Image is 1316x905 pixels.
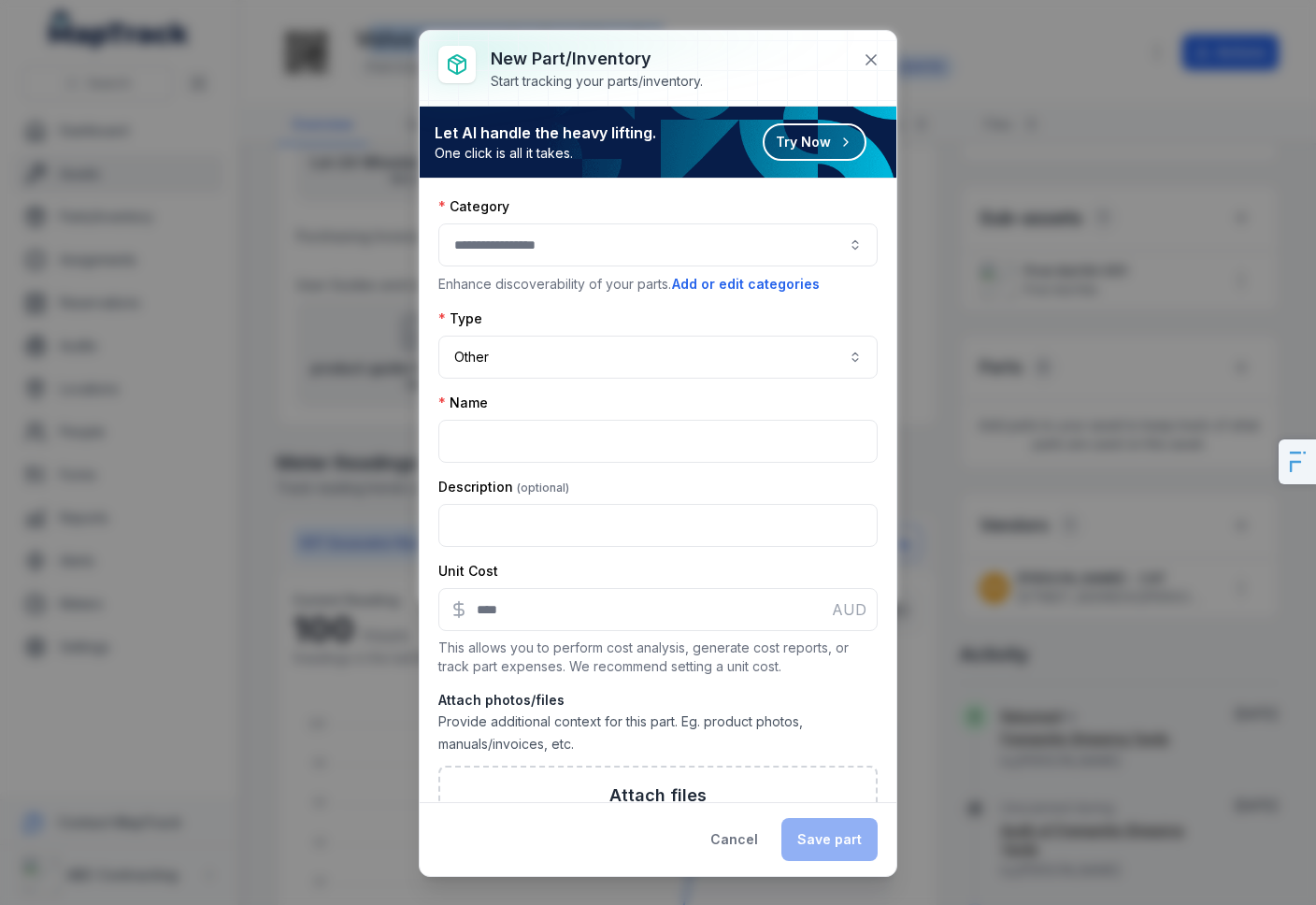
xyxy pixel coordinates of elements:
[438,309,482,328] label: Type
[438,274,878,294] p: Enhance discoverability of your parts.
[438,588,878,631] input: :r9r:-form-item-label
[435,144,656,163] span: One click is all it takes.
[438,691,878,710] strong: Attach photos/files
[491,46,703,72] h3: New part/inventory
[438,336,878,379] button: Other
[438,639,878,676] p: This allows you to perform cost analysis, generate cost reports, or track part expenses. We recom...
[438,713,803,752] span: Provide additional context for this part. Eg. product photos, manuals/invoices, etc.
[438,562,498,581] label: Unit Cost
[491,72,703,91] div: Start tracking your parts/inventory.
[763,123,866,161] button: Try Now
[438,504,878,547] input: :r9q:-form-item-label
[438,197,509,216] label: Category
[609,783,707,809] h3: Attach files
[435,122,656,144] strong: Let AI handle the heavy lifting.
[438,420,878,463] input: :r9p:-form-item-label
[438,478,569,496] label: Description
[671,274,821,294] button: Add or edit categories
[438,394,488,412] label: Name
[694,818,774,861] button: Cancel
